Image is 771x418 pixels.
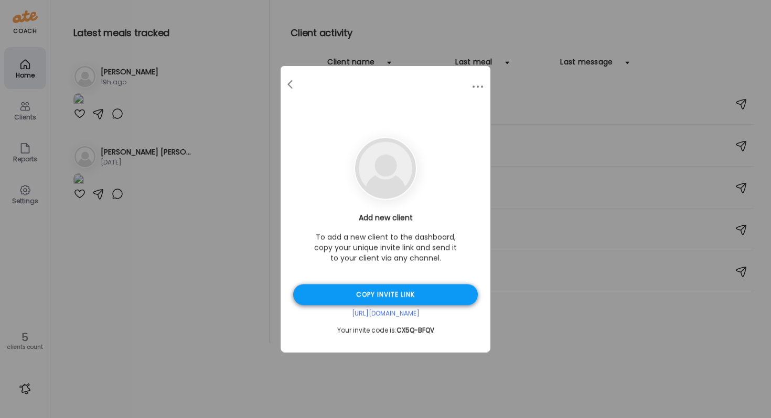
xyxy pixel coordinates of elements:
div: [URL][DOMAIN_NAME] [293,310,478,318]
div: Your invite code is: [293,326,478,335]
div: Copy invite link [293,284,478,305]
span: CX5Q-BFQV [397,326,434,335]
img: bg-avatar-default.svg [355,138,416,199]
h3: Add new client [293,213,478,224]
p: To add a new client to the dashboard, copy your unique invite link and send it to your client via... [312,232,459,263]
